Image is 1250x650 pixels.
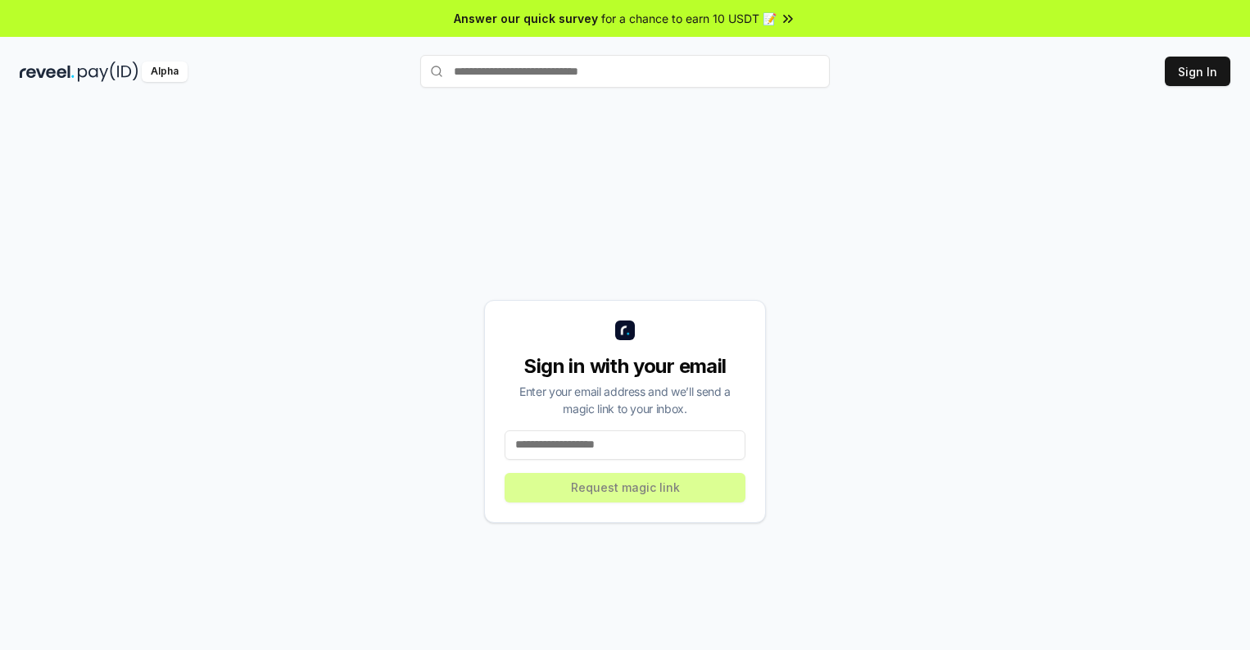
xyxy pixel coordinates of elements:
[1165,57,1230,86] button: Sign In
[20,61,75,82] img: reveel_dark
[454,10,598,27] span: Answer our quick survey
[78,61,138,82] img: pay_id
[601,10,777,27] span: for a chance to earn 10 USDT 📝
[505,383,745,417] div: Enter your email address and we’ll send a magic link to your inbox.
[142,61,188,82] div: Alpha
[615,320,635,340] img: logo_small
[505,353,745,380] div: Sign in with your email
